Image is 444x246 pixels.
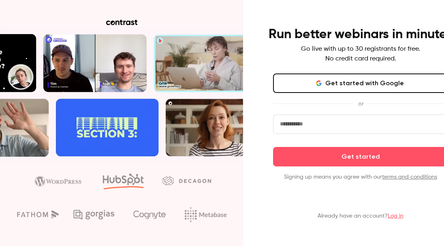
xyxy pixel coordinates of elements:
[301,44,420,64] p: Go live with up to 30 registrants for free. No credit card required.
[318,212,403,220] p: Already have an account?
[162,176,211,185] img: decagon
[354,99,367,108] span: or
[382,174,437,180] a: terms and conditions
[388,213,403,219] a: Log in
